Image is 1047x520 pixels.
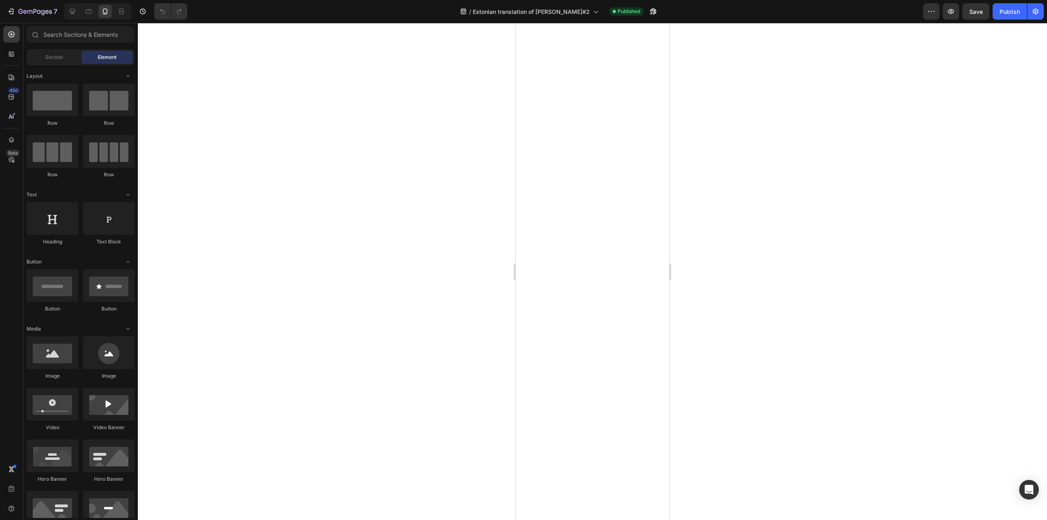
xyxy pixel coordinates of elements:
div: Image [27,372,78,380]
div: Video Banner [83,424,135,431]
iframe: Design area [516,23,669,520]
div: Hero Banner [83,475,135,483]
div: Hero Banner [27,475,78,483]
div: Video [27,424,78,431]
div: Row [27,119,78,127]
div: Button [27,305,78,313]
div: Publish [1000,7,1020,16]
div: Heading [27,238,78,245]
span: Estonian translation of [PERSON_NAME]#2 [473,7,590,16]
div: Button [83,305,135,313]
span: Toggle open [121,70,135,83]
span: Button [27,258,42,266]
input: Search Sections & Elements [27,26,135,43]
div: Row [83,171,135,178]
p: 7 [54,7,57,16]
span: Element [98,54,117,61]
div: 450 [8,87,20,94]
span: / [469,7,471,16]
span: Toggle open [121,188,135,201]
div: Row [83,119,135,127]
div: Row [27,171,78,178]
span: Media [27,325,41,333]
button: Save [962,3,989,20]
span: Text [27,191,37,198]
div: Image [83,372,135,380]
span: Section [45,54,63,61]
div: Open Intercom Messenger [1019,480,1039,500]
div: Beta [6,150,20,156]
span: Layout [27,72,43,80]
span: Save [969,8,983,15]
button: 7 [3,3,61,20]
span: Published [618,8,640,15]
div: Text Block [83,238,135,245]
span: Toggle open [121,255,135,268]
button: Publish [993,3,1027,20]
span: Toggle open [121,322,135,335]
div: Undo/Redo [154,3,187,20]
